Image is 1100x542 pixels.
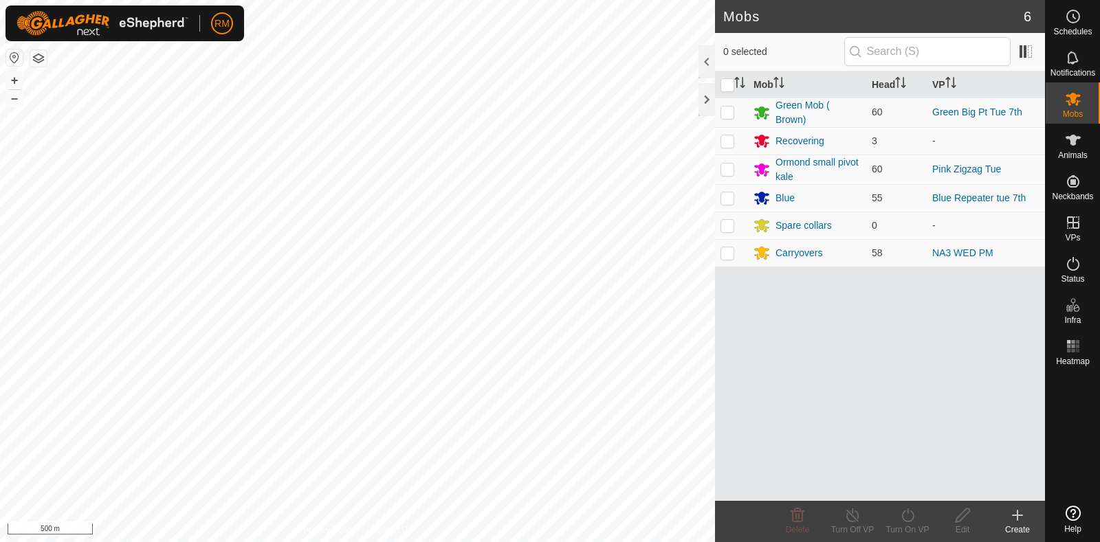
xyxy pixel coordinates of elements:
span: Mobs [1063,110,1083,118]
a: Blue Repeater tue 7th [932,192,1026,203]
th: VP [927,71,1045,98]
span: Neckbands [1052,192,1093,201]
div: Turn On VP [880,523,935,536]
span: 60 [872,163,883,174]
a: Privacy Policy [303,524,355,537]
span: Status [1061,275,1084,283]
td: - [927,127,1045,155]
div: Green Mob ( Brown) [775,98,861,127]
span: 58 [872,247,883,258]
button: + [6,72,23,89]
span: Animals [1058,151,1088,159]
div: Spare collars [775,218,832,233]
p-sorticon: Activate to sort [895,79,906,90]
span: 60 [872,106,883,117]
span: RM [214,16,230,31]
div: Ormond small pivot kale [775,155,861,184]
td: - [927,212,1045,239]
span: Delete [786,525,810,534]
button: Map Layers [30,50,47,67]
span: 55 [872,192,883,203]
span: Notifications [1050,69,1095,77]
a: Contact Us [371,524,412,537]
span: Infra [1064,316,1081,324]
div: Create [990,523,1045,536]
span: Heatmap [1056,357,1090,365]
a: Help [1046,500,1100,539]
span: Help [1064,525,1081,533]
span: 0 selected [723,45,844,59]
a: NA3 WED PM [932,247,993,258]
span: 6 [1024,6,1031,27]
input: Search (S) [844,37,1011,66]
div: Turn Off VP [825,523,880,536]
img: Gallagher Logo [16,11,188,36]
div: Recovering [775,134,824,148]
span: 3 [872,135,877,146]
p-sorticon: Activate to sort [945,79,956,90]
div: Edit [935,523,990,536]
p-sorticon: Activate to sort [773,79,784,90]
div: Carryovers [775,246,822,260]
p-sorticon: Activate to sort [734,79,745,90]
a: Green Big Pt Tue 7th [932,106,1022,117]
th: Head [866,71,927,98]
th: Mob [748,71,866,98]
a: Pink Zigzag Tue [932,163,1001,174]
button: – [6,90,23,106]
span: 0 [872,220,877,231]
button: Reset Map [6,49,23,66]
span: Schedules [1053,27,1092,36]
div: Blue [775,191,795,205]
span: VPs [1065,234,1080,242]
h2: Mobs [723,8,1024,25]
